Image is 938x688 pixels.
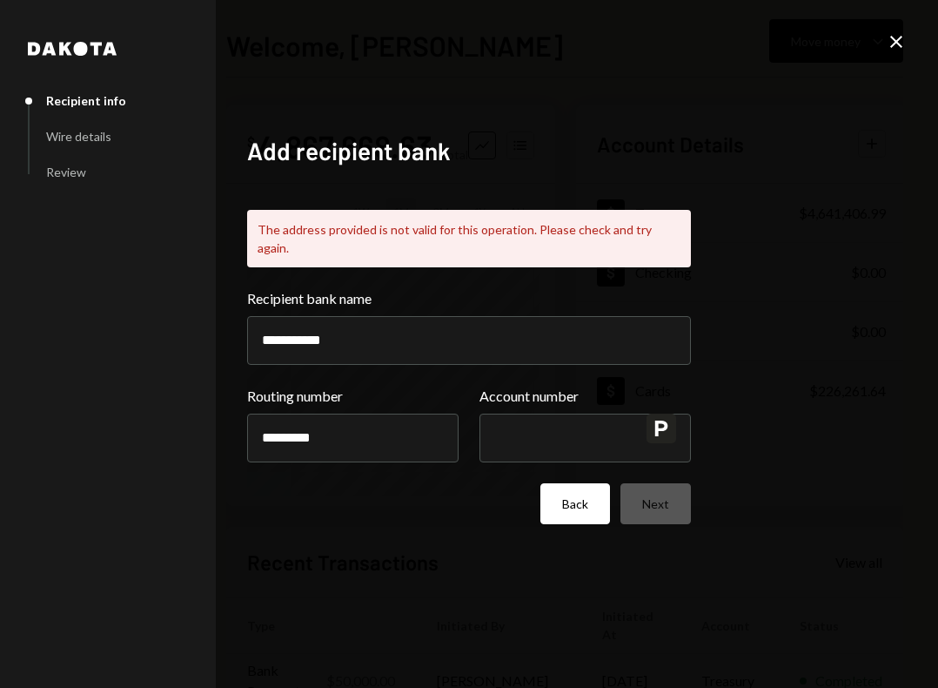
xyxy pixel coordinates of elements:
[646,413,677,444] button: Autofill Privacy Card
[247,134,691,168] h2: Add recipient bank
[46,93,126,108] div: Recipient info
[479,386,691,407] label: Account number
[46,129,111,144] div: Wire details
[46,165,86,179] div: Review
[247,210,691,267] div: The address provided is not valid for this operation. Please check and try again.
[247,386,459,407] label: Routing number
[540,483,610,524] button: Back
[247,288,691,309] label: Recipient bank name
